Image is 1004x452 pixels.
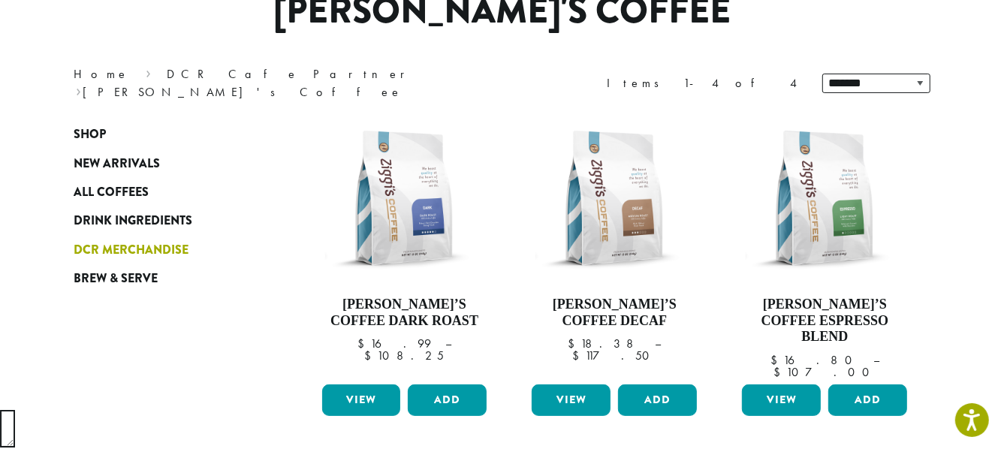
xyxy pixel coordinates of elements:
[74,178,255,206] a: All Coffees
[572,348,585,363] span: $
[528,112,701,378] a: [PERSON_NAME]’s Coffee Decaf
[873,352,879,368] span: –
[608,74,800,92] div: Items 1-4 of 4
[445,336,451,351] span: –
[357,336,431,351] bdi: 16.99
[364,348,444,363] bdi: 108.25
[74,241,189,260] span: DCR Merchandise
[532,384,611,416] a: View
[74,206,255,235] a: Drink Ingredients
[770,352,783,368] span: $
[742,384,821,416] a: View
[74,236,255,264] a: DCR Merchandise
[76,78,81,101] span: ›
[408,384,487,416] button: Add
[364,348,377,363] span: $
[74,183,149,202] span: All Coffees
[322,384,401,416] a: View
[318,297,491,329] h4: [PERSON_NAME]’s Coffee Dark Roast
[572,348,656,363] bdi: 117.50
[770,352,859,368] bdi: 16.80
[528,297,701,329] h4: [PERSON_NAME]’s Coffee Decaf
[357,336,370,351] span: $
[773,364,876,380] bdi: 107.00
[738,112,911,285] img: Ziggis-Espresso-Blend-12-oz.png
[74,65,480,101] nav: Breadcrumb
[74,212,193,231] span: Drink Ingredients
[318,112,490,285] img: Ziggis-Dark-Blend-12-oz.png
[167,66,415,82] a: DCR Cafe Partner
[618,384,697,416] button: Add
[318,112,491,378] a: [PERSON_NAME]’s Coffee Dark Roast
[74,149,255,177] a: New Arrivals
[655,336,661,351] span: –
[568,336,641,351] bdi: 18.38
[738,297,911,345] h4: [PERSON_NAME]’s Coffee Espresso Blend
[773,364,786,380] span: $
[74,125,107,144] span: Shop
[738,112,911,378] a: [PERSON_NAME]’s Coffee Espresso Blend
[828,384,907,416] button: Add
[74,270,158,288] span: Brew & Serve
[146,60,151,83] span: ›
[528,112,701,285] img: Ziggis-Decaf-Blend-12-oz.png
[74,264,255,293] a: Brew & Serve
[74,66,130,82] a: Home
[74,155,161,173] span: New Arrivals
[568,336,580,351] span: $
[74,120,255,149] a: Shop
